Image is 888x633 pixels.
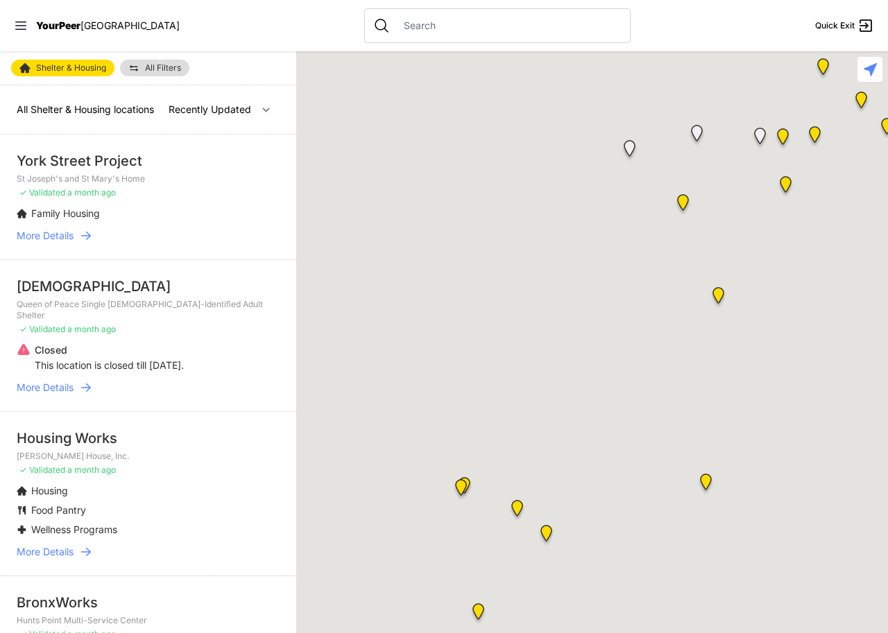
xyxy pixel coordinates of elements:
[17,428,280,448] div: Housing Works
[17,545,74,559] span: More Details
[67,324,116,334] span: a month ago
[17,277,280,296] div: [DEMOGRAPHIC_DATA]
[35,343,184,357] p: Closed
[814,58,832,80] div: Franklin Women's Shelter and Intake
[17,545,280,559] a: More Details
[452,479,470,501] div: ServiceLine
[67,187,116,198] span: a month ago
[31,523,117,535] span: Wellness Programs
[806,126,823,148] div: Hunts Point Multi-Service Center
[31,207,100,219] span: Family Housing
[80,19,180,31] span: [GEOGRAPHIC_DATA]
[11,60,114,76] a: Shelter & Housing
[17,229,74,243] span: More Details
[36,64,106,72] span: Shelter & Housing
[853,92,870,114] div: Bronx
[456,477,473,499] div: Antonio Olivieri Drop-in Center
[67,465,116,475] span: a month ago
[17,381,280,394] a: More Details
[17,615,280,626] p: Hunts Point Multi-Service Center
[17,103,154,115] span: All Shelter & Housing locations
[538,525,555,547] div: 30th Street Intake Center for Men
[470,603,487,625] div: Third Street Men's Shelter and Clinic
[17,229,280,243] a: More Details
[17,151,280,171] div: York Street Project
[35,358,184,372] p: This location is closed till [DATE].
[19,324,65,334] span: ✓ Validated
[815,17,874,34] a: Quick Exit
[815,20,855,31] span: Quick Exit
[36,19,80,31] span: YourPeer
[19,187,65,198] span: ✓ Validated
[751,128,769,150] div: Queen of Peace Single Male-Identified Adult Shelter
[145,64,181,72] span: All Filters
[17,451,280,462] p: [PERSON_NAME] House, Inc.
[17,381,74,394] span: More Details
[509,500,526,522] div: Mainchance Adult Drop-in Center
[697,474,715,496] div: Queens - Main Office
[688,125,706,147] div: Upper West Side, Closed
[17,173,280,184] p: St Joseph's and St Mary's Home
[19,465,65,475] span: ✓ Validated
[120,60,189,76] a: All Filters
[621,140,638,162] div: Queen of Peace Single Female-Identified Adult Shelter
[395,19,622,33] input: Search
[36,21,180,30] a: YourPeer[GEOGRAPHIC_DATA]
[17,593,280,612] div: BronxWorks
[17,299,280,321] p: Queen of Peace Single [DEMOGRAPHIC_DATA]-Identified Adult Shelter
[774,128,792,150] div: The Bronx Pride Center
[710,287,727,309] div: Keener Men's Shelter
[674,194,692,216] div: Bailey House, Inc.
[31,485,68,496] span: Housing
[31,504,86,516] span: Food Pantry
